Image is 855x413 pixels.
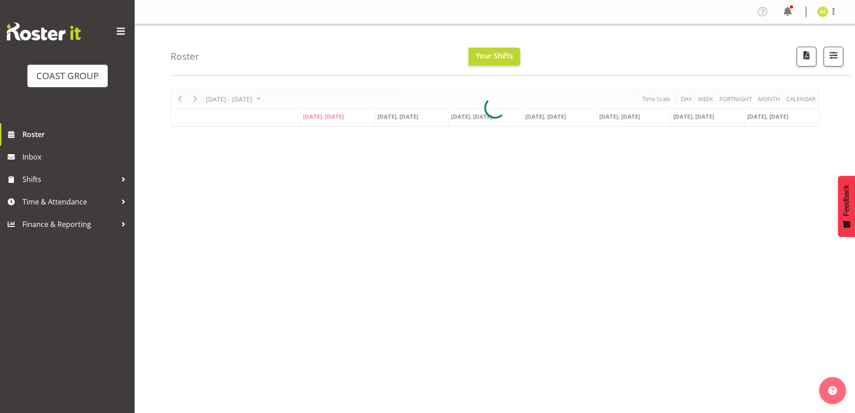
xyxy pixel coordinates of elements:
[828,386,837,395] img: help-xxl-2.png
[824,47,843,67] button: Filter Shifts
[842,185,851,216] span: Feedback
[22,195,117,209] span: Time & Attendance
[22,128,130,141] span: Roster
[22,218,117,231] span: Finance & Reporting
[469,48,520,66] button: Your Shifts
[817,6,828,17] img: antonios-ziogas9956.jpg
[36,69,99,83] div: COAST GROUP
[838,176,855,237] button: Feedback - Show survey
[22,150,130,164] span: Inbox
[476,51,513,61] span: Your Shifts
[22,173,117,186] span: Shifts
[171,51,199,62] h4: Roster
[797,47,816,67] button: Download a PDF of the roster according to the set date range.
[7,22,81,40] img: Rosterit website logo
